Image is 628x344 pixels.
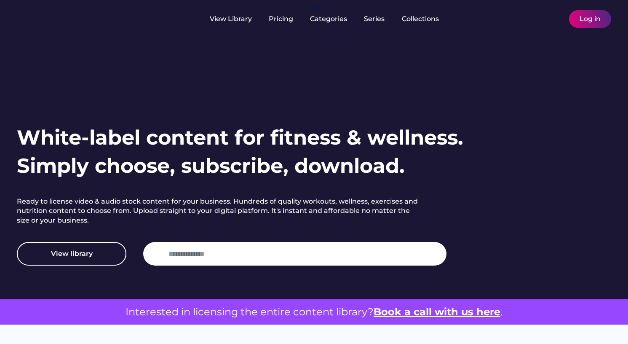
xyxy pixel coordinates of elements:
[269,14,293,24] div: Pricing
[551,14,561,24] img: yH5BAEAAAAALAAAAAABAAEAAAIBRAA7
[402,14,439,24] div: Collections
[310,14,347,24] div: Categories
[310,4,321,13] div: fvck
[17,197,421,225] h2: Ready to license video & audio stock content for your business. Hundreds of quality workouts, wel...
[17,124,463,180] h1: White-label content for fitness & wellness. Simply choose, subscribe, download.
[17,9,83,27] img: yH5BAEAAAAALAAAAAABAAEAAAIBRAA7
[210,14,252,24] div: View Library
[536,14,546,24] img: yH5BAEAAAAALAAAAAABAAEAAAIBRAA7
[364,14,385,24] div: Series
[152,249,162,259] img: yH5BAEAAAAALAAAAAABAAEAAAIBRAA7
[17,242,126,266] button: View library
[580,14,601,24] div: Log in
[374,306,500,318] a: Book a call with us here
[97,14,107,24] img: yH5BAEAAAAALAAAAAABAAEAAAIBRAA7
